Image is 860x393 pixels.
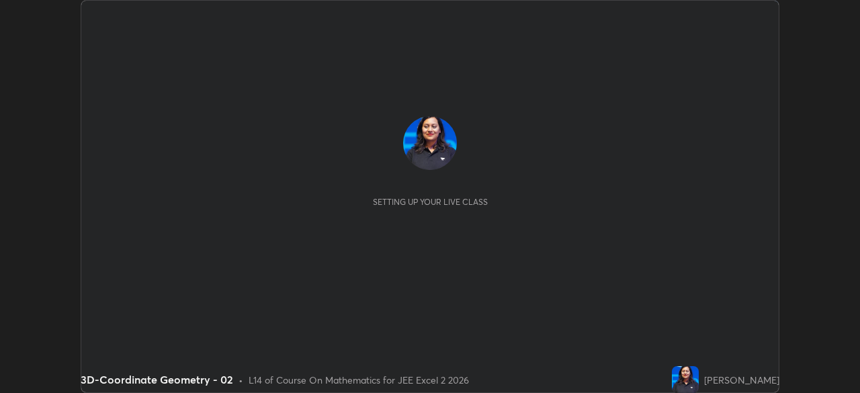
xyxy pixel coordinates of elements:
[403,116,457,170] img: 4b638fcb64b94195b819c4963410e12e.jpg
[373,197,488,207] div: Setting up your live class
[249,373,469,387] div: L14 of Course On Mathematics for JEE Excel 2 2026
[704,373,779,387] div: [PERSON_NAME]
[239,373,243,387] div: •
[81,372,233,388] div: 3D-Coordinate Geometry - 02
[672,366,699,393] img: 4b638fcb64b94195b819c4963410e12e.jpg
